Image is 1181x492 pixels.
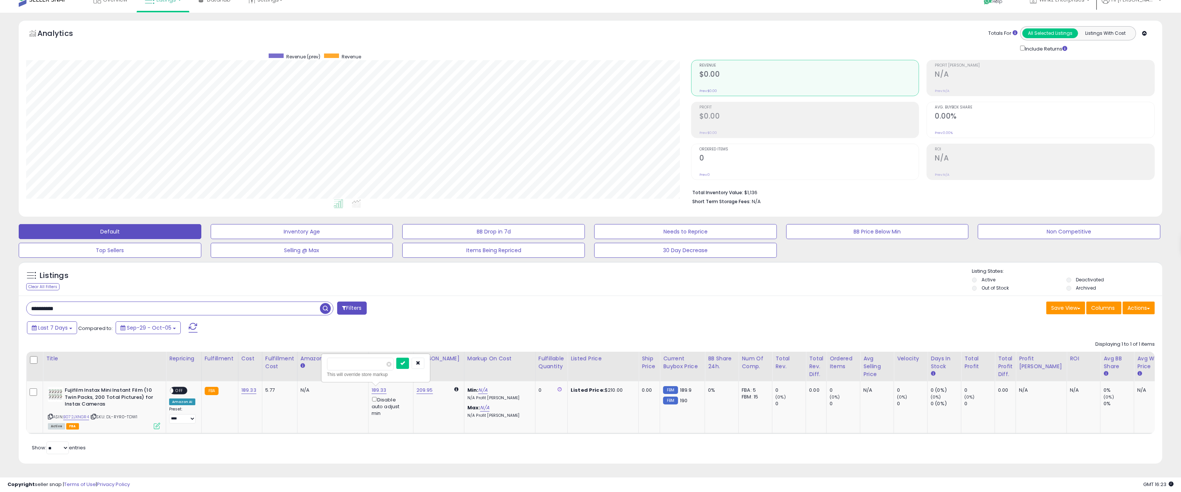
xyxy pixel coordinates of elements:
[1078,28,1133,38] button: Listings With Cost
[897,355,924,363] div: Velocity
[742,394,766,400] div: FBM: 15
[1137,370,1142,377] small: Avg Win Price.
[663,397,678,404] small: FBM
[169,355,198,363] div: Repricing
[775,400,806,407] div: 0
[699,106,919,110] span: Profit
[327,371,424,378] div: This will override store markup
[467,395,530,401] p: N/A Profit [PERSON_NAME]
[863,387,888,394] div: N/A
[964,394,975,400] small: (0%)
[38,324,68,331] span: Last 7 Days
[265,387,292,394] div: 5.77
[1014,44,1076,52] div: Include Returns
[65,387,156,410] b: Fujifilm Instax Mini Instant Film (10 Twin Packs, 200 Total Pictures) for Instax Cameras
[1104,370,1108,377] small: Avg BB Share.
[935,70,1154,80] h2: N/A
[935,131,953,135] small: Prev: 0.00%
[830,387,860,394] div: 0
[1104,400,1134,407] div: 0%
[66,423,79,430] span: FBA
[48,423,65,430] span: All listings currently available for purchase on Amazon
[699,172,710,177] small: Prev: 0
[97,481,130,488] a: Privacy Policy
[692,198,751,205] b: Short Term Storage Fees:
[205,387,219,395] small: FBA
[935,147,1154,152] span: ROI
[337,302,366,315] button: Filters
[935,154,1154,164] h2: N/A
[1104,394,1114,400] small: (0%)
[594,243,777,258] button: 30 Day Decrease
[1104,355,1131,370] div: Avg BB Share
[467,413,530,418] p: N/A Profit [PERSON_NAME]
[998,387,1010,394] div: 0.00
[169,398,195,405] div: Amazon AI
[1070,387,1095,394] div: N/A
[988,30,1017,37] div: Totals For
[742,355,769,370] div: Num of Comp.
[1019,387,1061,394] div: N/A
[931,370,935,377] small: Days In Stock.
[1046,302,1085,314] button: Save View
[775,355,803,370] div: Total Rev.
[699,70,919,80] h2: $0.00
[7,481,130,488] div: seller snap | |
[786,224,969,239] button: BB Price Below Min
[63,414,89,420] a: B072JXNGR4
[935,112,1154,122] h2: 0.00%
[708,355,735,370] div: BB Share 24h.
[742,387,766,394] div: FBA: 5
[116,321,181,334] button: Sep-29 - Oct-05
[78,325,113,332] span: Compared to:
[402,224,585,239] button: BB Drop in 7d
[863,355,891,378] div: Avg Selling Price
[571,386,605,394] b: Listed Price:
[897,400,927,407] div: 0
[663,386,678,394] small: FBM
[1137,387,1162,394] div: N/A
[48,387,160,428] div: ASIN:
[1091,304,1115,312] span: Columns
[19,243,201,258] button: Top Sellers
[680,397,687,404] span: 190
[978,224,1160,239] button: Non Competitive
[241,355,259,363] div: Cost
[931,400,961,407] div: 0 (0%)
[931,387,961,394] div: 0 (0%)
[931,394,941,400] small: (0%)
[998,355,1013,378] div: Total Profit Diff.
[699,112,919,122] h2: $0.00
[416,386,433,394] a: 209.95
[32,444,86,451] span: Show: entries
[699,147,919,152] span: Ordered Items
[467,386,479,394] b: Min:
[1076,276,1104,283] label: Deactivated
[538,387,562,394] div: 0
[982,276,995,283] label: Active
[467,404,480,411] b: Max:
[127,324,171,331] span: Sep-29 - Oct-05
[571,387,633,394] div: $210.00
[464,352,535,381] th: The percentage added to the cost of goods (COGS) that forms the calculator for Min & Max prices.
[830,400,860,407] div: 0
[775,394,786,400] small: (0%)
[1104,387,1134,394] div: 0%
[173,388,185,394] span: OFF
[964,355,992,370] div: Total Profit
[972,268,1163,275] p: Listing States:
[7,481,35,488] strong: Copyright
[241,386,256,394] a: 189.33
[300,387,363,394] div: N/A
[809,355,823,378] div: Total Rev. Diff.
[372,395,408,417] div: Disable auto adjust min
[935,89,949,93] small: Prev: N/A
[37,28,88,40] h5: Analytics
[40,271,68,281] h5: Listings
[897,394,907,400] small: (0%)
[1143,481,1174,488] span: 2025-10-13 16:23 GMT
[1022,28,1078,38] button: All Selected Listings
[1070,355,1097,363] div: ROI
[90,414,137,420] span: | SKU: DL-RYR0-TDW1
[752,198,761,205] span: N/A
